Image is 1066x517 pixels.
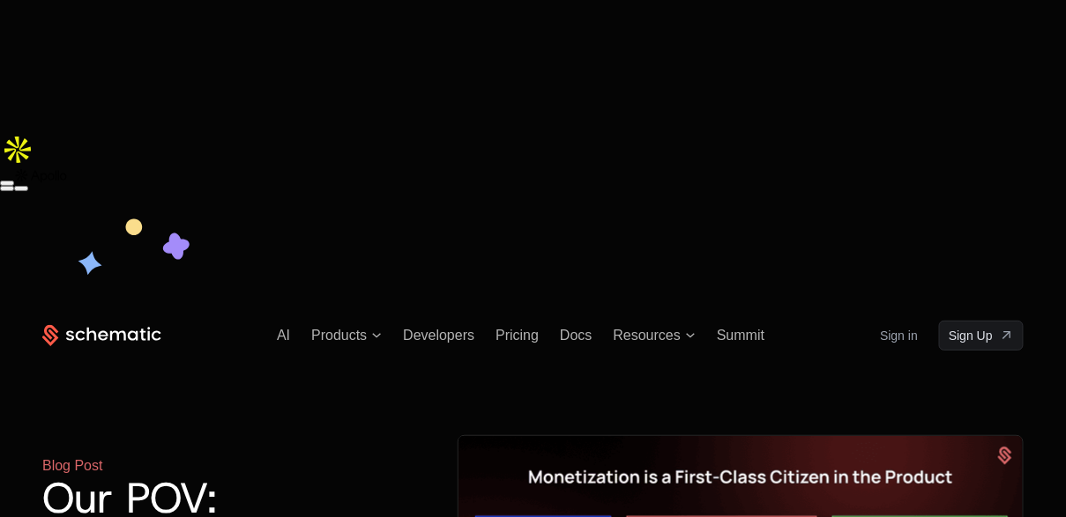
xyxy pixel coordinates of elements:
a: Docs [560,328,592,343]
div: Blog Post [42,455,102,476]
span: Products [311,328,367,343]
a: Pricing [496,328,539,343]
a: AI [277,328,290,343]
a: [object Object] [939,321,1024,351]
a: Summit [717,328,764,343]
a: Sign in [880,321,918,350]
span: Resources [614,328,681,343]
a: Developers [403,328,474,343]
span: Sign Up [949,327,993,344]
